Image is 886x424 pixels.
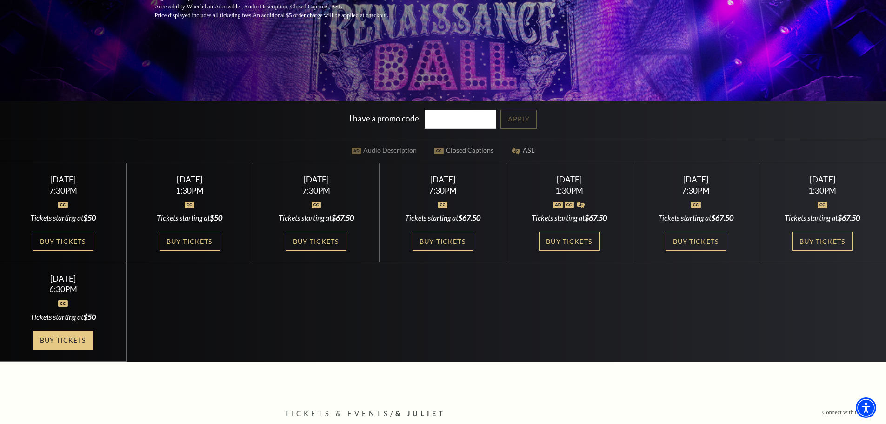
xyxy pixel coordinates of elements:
div: Tickets starting at [517,213,621,223]
div: [DATE] [391,175,495,184]
span: $67.50 [458,213,480,222]
div: Tickets starting at [138,213,242,223]
p: Accessibility: [155,2,411,11]
span: $50 [83,312,96,321]
span: $67.50 [332,213,354,222]
p: Price displayed includes all ticketing fees. [155,11,411,20]
span: Wheelchair Accessible , Audio Description, Closed Captions, ASL [187,3,342,10]
div: [DATE] [644,175,748,184]
a: Buy Tickets [539,232,600,251]
div: 7:30PM [391,187,495,195]
span: $67.50 [711,213,733,222]
a: Buy Tickets [413,232,473,251]
a: Buy Tickets [33,232,93,251]
a: Buy Tickets [666,232,726,251]
span: $67.50 [585,213,607,222]
a: Buy Tickets [286,232,346,251]
div: [DATE] [264,175,368,184]
span: $50 [83,213,96,222]
div: Tickets starting at [391,213,495,223]
span: $50 [210,213,222,222]
div: 1:30PM [138,187,242,195]
div: Tickets starting at [644,213,748,223]
div: 1:30PM [517,187,621,195]
p: Connect with us on [822,408,867,417]
div: 6:30PM [11,285,115,293]
div: [DATE] [771,175,875,184]
label: I have a promo code [349,114,419,123]
span: Tickets & Events [285,410,391,417]
div: 1:30PM [771,187,875,195]
div: Tickets starting at [771,213,875,223]
span: & Juliet [395,410,446,417]
div: Tickets starting at [11,213,115,223]
a: Buy Tickets [792,232,853,251]
div: [DATE] [11,274,115,283]
div: [DATE] [517,175,621,184]
div: [DATE] [11,175,115,184]
div: 7:30PM [644,187,748,195]
a: Buy Tickets [160,232,220,251]
div: [DATE] [138,175,242,184]
span: An additional $5 order charge will be applied at checkout. [253,12,388,19]
div: 7:30PM [11,187,115,195]
div: Accessibility Menu [856,397,876,418]
div: Tickets starting at [264,213,368,223]
div: Tickets starting at [11,312,115,322]
div: 7:30PM [264,187,368,195]
a: Buy Tickets [33,331,93,350]
p: / [285,408,601,420]
span: $67.50 [838,213,860,222]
